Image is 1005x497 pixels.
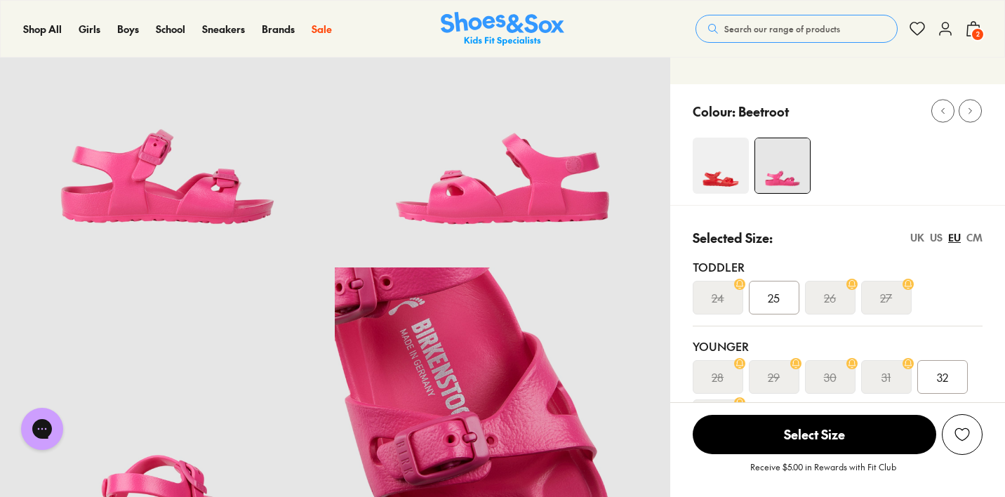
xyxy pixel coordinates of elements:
[693,138,749,194] img: 4-401821_1
[156,22,185,37] a: School
[948,230,961,245] div: EU
[966,230,983,245] div: CM
[965,13,982,44] button: 2
[768,369,780,385] s: 29
[881,369,891,385] s: 31
[824,369,837,385] s: 30
[693,414,936,455] button: Select Size
[724,22,840,35] span: Search our range of products
[14,403,70,455] iframe: Gorgias live chat messenger
[910,230,924,245] div: UK
[768,289,780,306] span: 25
[693,102,736,121] p: Colour:
[202,22,245,37] a: Sneakers
[930,230,943,245] div: US
[738,102,789,121] p: Beetroot
[712,369,724,385] s: 28
[750,460,896,486] p: Receive $5.00 in Rewards with Fit Club
[693,228,773,247] p: Selected Size:
[79,22,100,37] a: Girls
[712,289,724,306] s: 24
[695,15,898,43] button: Search our range of products
[880,289,892,306] s: 27
[971,27,985,41] span: 2
[693,258,983,275] div: Toddler
[441,12,564,46] img: SNS_Logo_Responsive.svg
[693,415,936,454] span: Select Size
[693,338,983,354] div: Younger
[937,369,948,385] span: 32
[755,138,810,193] img: 11_1
[942,414,983,455] button: Add to Wishlist
[23,22,62,37] a: Shop All
[441,12,564,46] a: Shoes & Sox
[262,22,295,37] a: Brands
[824,289,836,306] s: 26
[117,22,139,37] a: Boys
[312,22,332,37] a: Sale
